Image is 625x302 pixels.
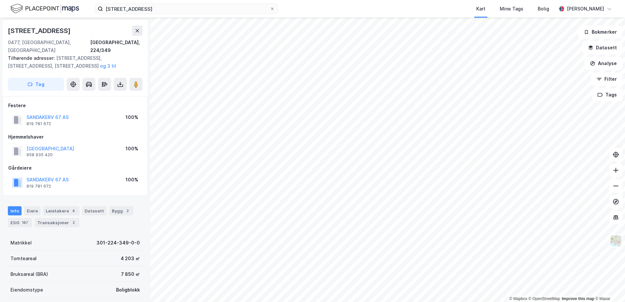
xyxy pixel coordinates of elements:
div: 187 [21,219,29,226]
button: Tag [8,78,64,91]
div: 819 781 672 [26,184,51,189]
a: Improve this map [562,296,594,301]
div: Eiere [24,206,41,215]
div: Bruksareal (BRA) [10,270,48,278]
div: Datasett [82,206,107,215]
div: [STREET_ADDRESS], [STREET_ADDRESS], [STREET_ADDRESS] [8,54,137,70]
div: Transaksjoner [35,218,79,227]
span: Tilhørende adresser: [8,55,56,61]
a: Mapbox [509,296,527,301]
img: logo.f888ab2527a4732fd821a326f86c7f29.svg [10,3,79,14]
div: 4 [70,208,77,214]
div: 100% [126,145,138,153]
div: 958 935 420 [26,152,53,158]
div: 2 [124,208,131,214]
div: Kart [476,5,485,13]
button: Tags [592,88,622,101]
div: Matrikkel [10,239,32,247]
iframe: Chat Widget [592,271,625,302]
button: Bokmerker [578,25,622,39]
div: ESG [8,218,32,227]
div: Kontrollprogram for chat [592,271,625,302]
div: 301-224-349-0-0 [96,239,140,247]
div: Festere [8,102,142,109]
button: Analyse [584,57,622,70]
div: Info [8,206,22,215]
button: Datasett [583,41,622,54]
img: Z [610,235,622,247]
div: 100% [126,113,138,121]
div: Hjemmelshaver [8,133,142,141]
div: 0477, [GEOGRAPHIC_DATA], [GEOGRAPHIC_DATA] [8,39,90,54]
div: Bygg [109,206,133,215]
div: 100% [126,176,138,184]
div: Leietakere [43,206,79,215]
div: Boligblokk [116,286,140,294]
div: Bolig [538,5,549,13]
div: 2 [70,219,77,226]
div: [STREET_ADDRESS] [8,25,72,36]
div: 819 781 672 [26,121,51,126]
div: [GEOGRAPHIC_DATA], 224/349 [90,39,143,54]
div: 7 850 ㎡ [121,270,140,278]
button: Filter [591,73,622,86]
div: Gårdeiere [8,164,142,172]
div: [PERSON_NAME] [567,5,604,13]
div: Mine Tags [500,5,523,13]
input: Søk på adresse, matrikkel, gårdeiere, leietakere eller personer [103,4,270,14]
div: Tomteareal [10,255,37,262]
div: 4 203 ㎡ [121,255,140,262]
a: OpenStreetMap [529,296,560,301]
div: Eiendomstype [10,286,43,294]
